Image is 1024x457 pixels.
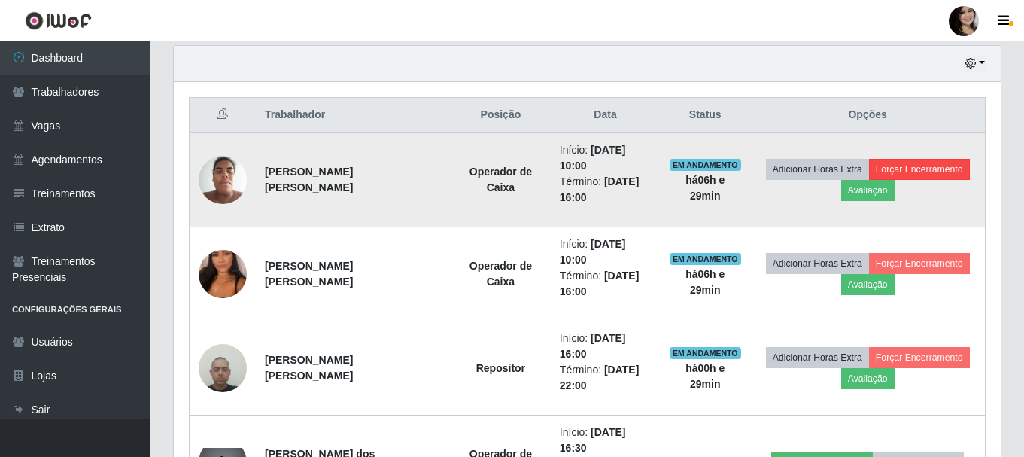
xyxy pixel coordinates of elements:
strong: há 06 h e 29 min [685,174,725,202]
li: Término: [560,174,651,206]
li: Término: [560,362,651,394]
span: EM ANDAMENTO [670,159,741,171]
button: Forçar Encerramento [869,347,970,368]
strong: Operador de Caixa [469,166,532,193]
li: Início: [560,142,651,174]
img: CoreUI Logo [25,11,92,30]
th: Trabalhador [256,98,451,133]
button: Avaliação [841,368,895,389]
img: 1650483938365.jpeg [199,148,247,212]
button: Forçar Encerramento [869,253,970,274]
th: Opções [750,98,985,133]
strong: Operador de Caixa [469,260,532,288]
strong: Repositor [476,362,525,374]
strong: [PERSON_NAME] [PERSON_NAME] [265,260,353,288]
th: Posição [451,98,551,133]
button: Adicionar Horas Extra [766,253,869,274]
img: 1721090208005.jpeg [199,231,247,317]
li: Início: [560,331,651,362]
li: Início: [560,425,651,456]
li: Início: [560,236,651,268]
time: [DATE] 10:00 [560,238,626,266]
span: EM ANDAMENTO [670,347,741,359]
button: Avaliação [841,274,895,295]
strong: há 06 h e 29 min [685,268,725,296]
button: Adicionar Horas Extra [766,347,869,368]
strong: [PERSON_NAME] [PERSON_NAME] [265,166,353,193]
strong: há 00 h e 29 min [685,362,725,390]
span: EM ANDAMENTO [670,253,741,265]
button: Adicionar Horas Extra [766,159,869,180]
time: [DATE] 16:30 [560,426,626,454]
th: Data [551,98,660,133]
th: Status [660,98,750,133]
time: [DATE] 10:00 [560,144,626,172]
button: Avaliação [841,180,895,201]
li: Término: [560,268,651,300]
img: 1693507860054.jpeg [199,336,247,400]
strong: [PERSON_NAME] [PERSON_NAME] [265,354,353,382]
button: Forçar Encerramento [869,159,970,180]
time: [DATE] 16:00 [560,332,626,360]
